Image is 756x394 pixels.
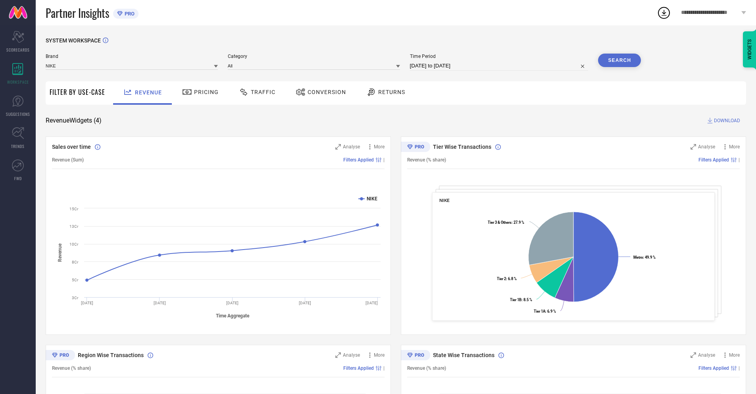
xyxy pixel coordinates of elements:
text: 5Cr [72,278,79,282]
text: : 8.5 % [510,298,532,302]
span: DOWNLOAD [714,117,740,125]
input: Select time period [410,61,589,71]
span: Conversion [308,89,346,95]
text: : 27.9 % [488,220,524,225]
span: More [729,352,740,358]
span: State Wise Transactions [433,352,494,358]
tspan: Metro [633,255,643,259]
text: 8Cr [72,260,79,264]
div: Premium [401,350,430,362]
svg: Zoom [691,352,696,358]
text: [DATE] [154,301,166,305]
svg: Zoom [691,144,696,150]
span: | [739,365,740,371]
span: Analyse [343,144,360,150]
span: Pricing [194,89,219,95]
span: Sales over time [52,144,91,150]
text: [DATE] [81,301,93,305]
span: Time Period [410,54,589,59]
span: WORKSPACE [7,79,29,85]
span: FWD [14,175,22,181]
span: Filters Applied [698,157,729,163]
text: : 6.9 % [534,309,556,313]
text: : 49.9 % [633,255,656,259]
span: NIKE [439,198,450,203]
text: 10Cr [69,242,79,246]
span: | [383,157,385,163]
text: 13Cr [69,224,79,229]
span: SUGGESTIONS [6,111,30,117]
span: Filters Applied [343,157,374,163]
div: Open download list [657,6,671,20]
span: Revenue Widgets ( 4 ) [46,117,102,125]
span: | [739,157,740,163]
span: More [729,144,740,150]
span: Revenue [135,89,162,96]
tspan: Tier 3 & Others [488,220,512,225]
span: Returns [378,89,405,95]
text: NIKE [367,196,377,202]
span: Brand [46,54,218,59]
text: 3Cr [72,296,79,300]
span: Filter By Use-Case [50,87,105,97]
span: Revenue (% share) [52,365,91,371]
tspan: Time Aggregate [216,313,250,319]
span: More [374,144,385,150]
span: SCORECARDS [6,47,30,53]
span: More [374,352,385,358]
span: Revenue (Sum) [52,157,84,163]
span: Analyse [698,144,715,150]
span: Tier Wise Transactions [433,144,491,150]
tspan: Tier 2 [497,277,506,281]
span: TRENDS [11,143,25,149]
span: Traffic [251,89,275,95]
text: [DATE] [226,301,239,305]
span: | [383,365,385,371]
tspan: Tier 1A [534,309,546,313]
svg: Zoom [335,352,341,358]
span: Revenue (% share) [407,365,446,371]
div: Premium [401,142,430,154]
text: : 6.8 % [497,277,517,281]
span: Partner Insights [46,5,109,21]
span: Category [228,54,400,59]
button: Search [598,54,641,67]
span: Filters Applied [343,365,374,371]
span: PRO [123,11,135,17]
div: Premium [46,350,75,362]
text: 15Cr [69,207,79,211]
span: SYSTEM WORKSPACE [46,37,101,44]
svg: Zoom [335,144,341,150]
tspan: Tier 1B [510,298,521,302]
tspan: Revenue [57,243,63,262]
text: [DATE] [365,301,378,305]
span: Region Wise Transactions [78,352,144,358]
text: [DATE] [299,301,311,305]
span: Revenue (% share) [407,157,446,163]
span: Analyse [343,352,360,358]
span: Filters Applied [698,365,729,371]
span: Analyse [698,352,715,358]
